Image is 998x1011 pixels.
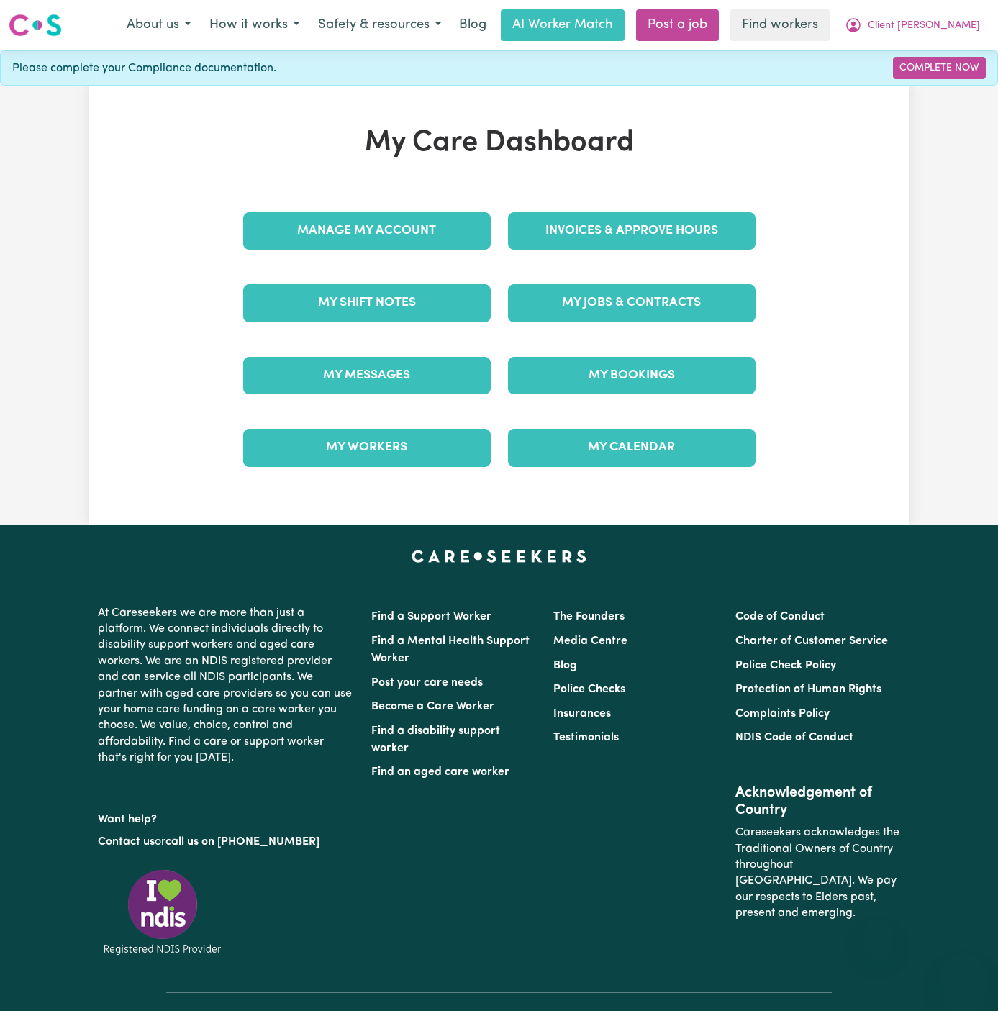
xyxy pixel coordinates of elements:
[243,357,491,394] a: My Messages
[636,9,719,41] a: Post a job
[200,10,309,40] button: How it works
[553,660,577,671] a: Blog
[117,10,200,40] button: About us
[243,212,491,250] a: Manage My Account
[553,635,627,647] a: Media Centre
[98,599,354,772] p: At Careseekers we are more than just a platform. We connect individuals directly to disability su...
[9,9,62,42] a: Careseekers logo
[450,9,495,41] a: Blog
[98,806,354,828] p: Want help?
[553,684,625,695] a: Police Checks
[508,284,756,322] a: My Jobs & Contracts
[98,836,155,848] a: Contact us
[735,784,900,819] h2: Acknowledgement of Country
[9,12,62,38] img: Careseekers logo
[412,550,586,562] a: Careseekers home page
[735,684,881,695] a: Protection of Human Rights
[893,57,986,79] a: Complete Now
[235,126,764,160] h1: My Care Dashboard
[508,212,756,250] a: Invoices & Approve Hours
[868,18,980,34] span: Client [PERSON_NAME]
[735,819,900,927] p: Careseekers acknowledges the Traditional Owners of Country throughout [GEOGRAPHIC_DATA]. We pay o...
[735,660,836,671] a: Police Check Policy
[940,953,986,999] iframe: Button to launch messaging window
[309,10,450,40] button: Safety & resources
[735,708,830,720] a: Complaints Policy
[371,701,494,712] a: Become a Care Worker
[371,766,509,778] a: Find an aged care worker
[835,10,989,40] button: My Account
[553,611,625,622] a: The Founders
[12,60,276,77] span: Please complete your Compliance documentation.
[371,635,530,664] a: Find a Mental Health Support Worker
[243,284,491,322] a: My Shift Notes
[371,677,483,689] a: Post your care needs
[730,9,830,41] a: Find workers
[735,611,825,622] a: Code of Conduct
[508,429,756,466] a: My Calendar
[243,429,491,466] a: My Workers
[863,919,892,948] iframe: Close message
[508,357,756,394] a: My Bookings
[553,708,611,720] a: Insurances
[371,611,491,622] a: Find a Support Worker
[371,725,500,754] a: Find a disability support worker
[553,732,619,743] a: Testimonials
[735,732,853,743] a: NDIS Code of Conduct
[501,9,625,41] a: AI Worker Match
[165,836,319,848] a: call us on [PHONE_NUMBER]
[98,867,227,957] img: Registered NDIS provider
[735,635,888,647] a: Charter of Customer Service
[98,828,354,856] p: or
